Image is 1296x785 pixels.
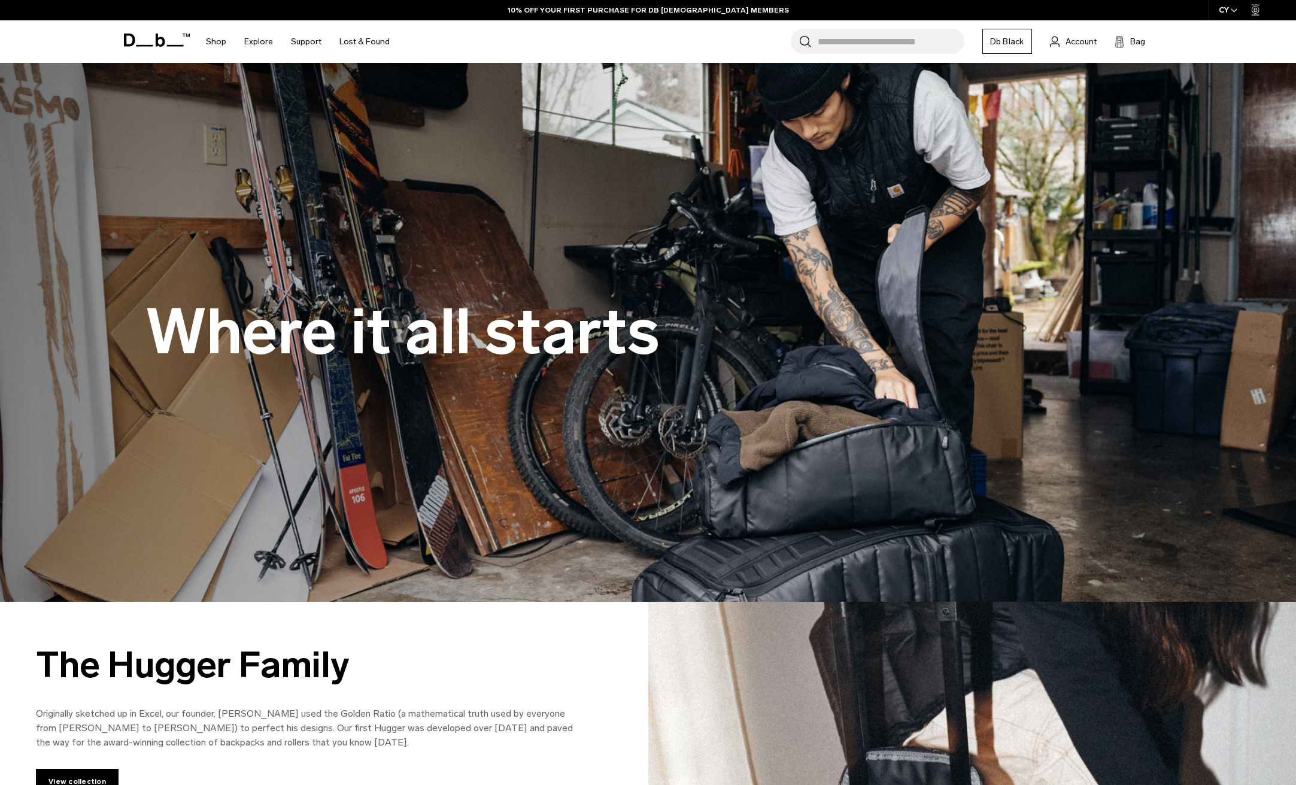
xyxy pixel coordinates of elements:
[291,20,321,63] a: Support
[244,20,273,63] a: Explore
[508,5,789,16] a: 10% OFF YOUR FIRST PURCHASE FOR DB [DEMOGRAPHIC_DATA] MEMBERS
[197,20,399,63] nav: Main Navigation
[1130,35,1145,48] span: Bag
[339,20,390,63] a: Lost & Found
[206,20,226,63] a: Shop
[36,707,575,750] p: Originally sketched up in Excel, our founder, [PERSON_NAME] used the Golden Ratio (a mathematical...
[1066,35,1097,48] span: Account
[982,29,1032,54] a: Db Black
[145,298,660,367] h1: Where it all starts
[1115,34,1145,49] button: Bag
[36,638,350,692] h3: The Hugger Family
[1050,34,1097,49] a: Account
